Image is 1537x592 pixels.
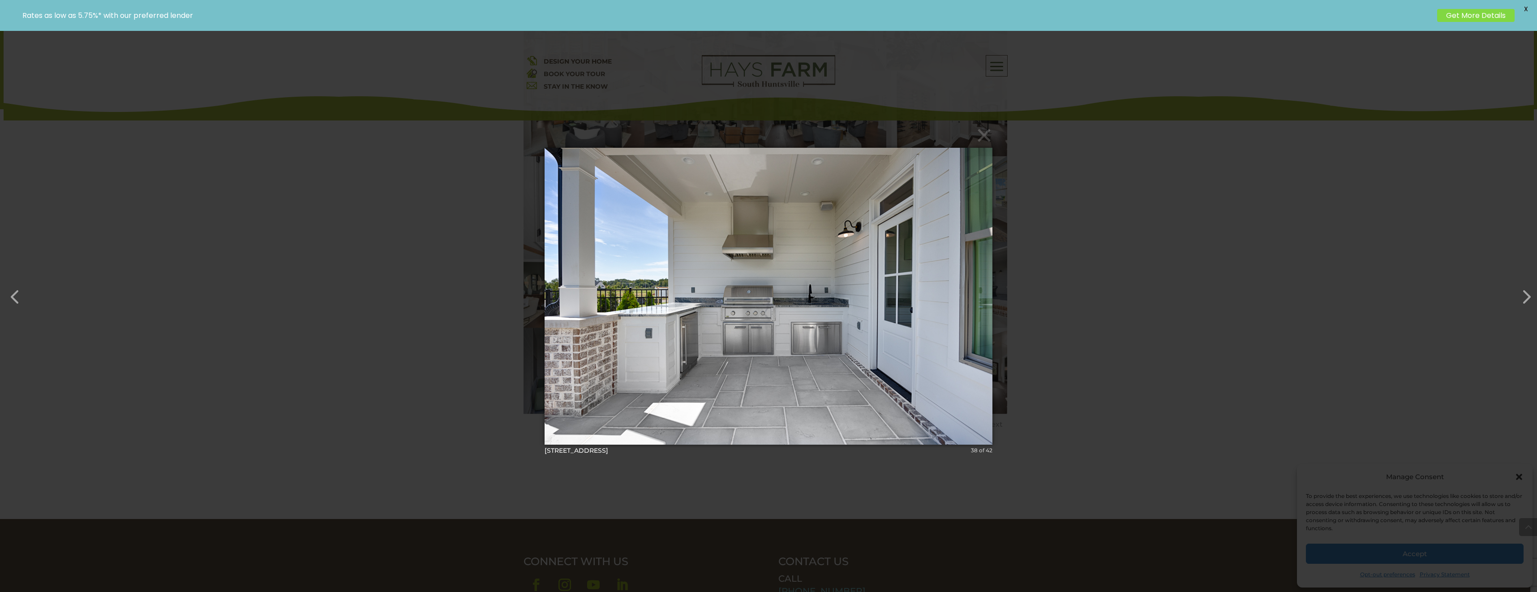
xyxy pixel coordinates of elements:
[971,446,992,455] div: 38 of 42
[1519,2,1533,16] span: X
[1511,282,1533,303] button: Next (Right arrow key)
[545,446,992,455] div: [STREET_ADDRESS]
[22,11,1433,20] p: Rates as low as 5.75%* with our preferred lender
[547,125,995,145] button: ×
[1437,9,1515,22] a: Get More Details
[545,130,992,463] img: undefined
